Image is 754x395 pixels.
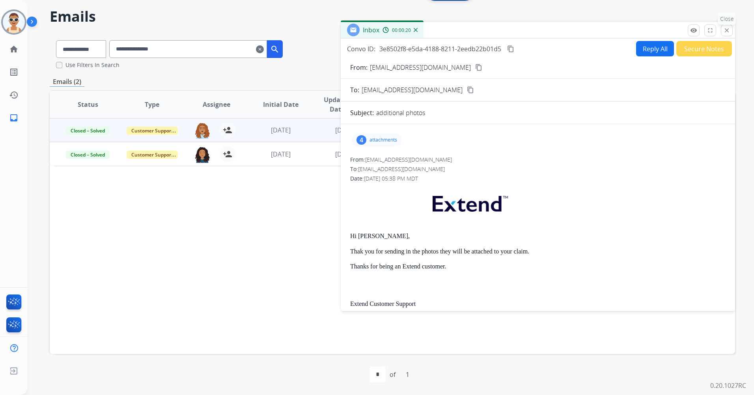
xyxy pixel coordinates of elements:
span: [DATE] [335,126,355,134]
span: [DATE] [271,150,291,158]
p: Emails (2) [50,77,84,87]
span: [DATE] [335,150,355,158]
div: of [390,370,396,379]
img: agent-avatar [194,122,210,139]
mat-icon: inbox [9,113,19,123]
p: Thanks for being an Extend customer. [350,263,726,270]
p: [EMAIL_ADDRESS][DOMAIN_NAME] [370,63,471,72]
p: To: [350,85,359,95]
mat-icon: content_copy [475,64,482,71]
mat-icon: content_copy [467,86,474,93]
span: [EMAIL_ADDRESS][DOMAIN_NAME] [362,85,463,95]
span: [DATE] 05:38 PM MDT [364,175,418,182]
span: Closed – Solved [66,127,110,135]
span: Type [145,100,159,109]
mat-icon: fullscreen [707,27,714,34]
span: Status [78,100,98,109]
mat-icon: content_copy [507,45,514,52]
span: [EMAIL_ADDRESS][DOMAIN_NAME] [358,165,445,173]
p: Thak you for sending in the photos they will be attached to your claim. [350,248,726,255]
span: Updated Date [319,95,355,114]
p: Hi [PERSON_NAME], [350,233,726,240]
span: Customer Support [127,127,178,135]
button: Reply All [636,41,674,56]
p: Convo ID: [347,44,375,54]
p: 0.20.1027RC [710,381,746,390]
h2: Emails [50,9,735,24]
div: Date: [350,175,726,183]
mat-icon: search [270,45,280,54]
span: [DATE] [271,126,291,134]
span: Initial Date [263,100,299,109]
mat-icon: history [9,90,19,100]
button: Secure Notes [676,41,732,56]
mat-icon: remove_red_eye [690,27,697,34]
span: Closed – Solved [66,151,110,159]
mat-icon: list_alt [9,67,19,77]
mat-icon: person_add [223,149,232,159]
mat-icon: close [723,27,730,34]
div: From: [350,156,726,164]
span: Assignee [203,100,230,109]
div: To: [350,165,726,173]
p: Subject: [350,108,374,117]
p: From: [350,63,368,72]
mat-icon: home [9,45,19,54]
p: Extend Customer Support [350,300,726,307]
div: 4 [356,135,366,145]
span: 3e8502f8-e5da-4188-8211-2eedb22b01d5 [379,45,501,53]
span: Inbox [363,26,379,34]
img: agent-avatar [194,146,210,163]
img: avatar [3,11,25,33]
button: Close [721,24,733,36]
p: Close [718,13,736,25]
span: Customer Support [127,151,178,159]
span: 00:00:20 [392,27,411,34]
label: Use Filters In Search [65,61,119,69]
span: [EMAIL_ADDRESS][DOMAIN_NAME] [365,156,452,163]
p: attachments [370,137,397,143]
p: additional photos [376,108,425,117]
mat-icon: person_add [223,125,232,135]
img: extend.png [423,186,516,218]
div: 1 [399,367,416,382]
mat-icon: clear [256,45,264,54]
